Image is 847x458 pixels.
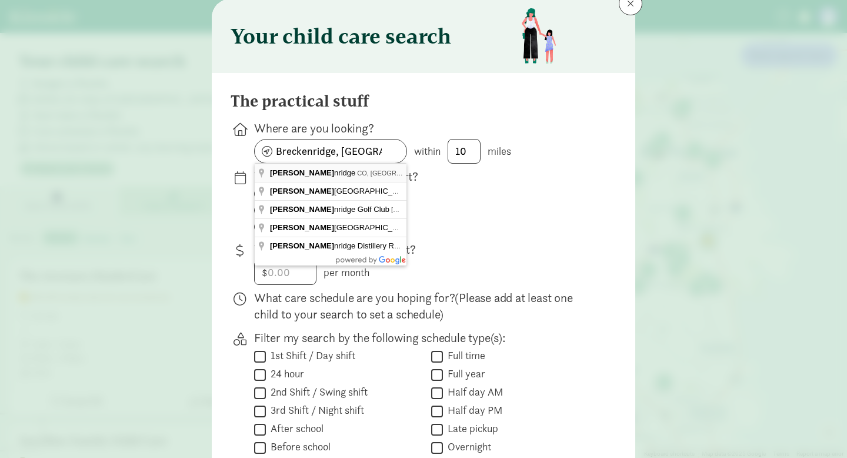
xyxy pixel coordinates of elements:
label: Full time [443,349,485,363]
p: Filter my search by the following schedule type(s): [254,330,598,346]
span: [GEOGRAPHIC_DATA] [270,223,415,232]
label: After school [266,422,324,436]
label: 1st Shift / Day shift [266,349,355,363]
p: What care schedule are you hoping for? [254,290,598,323]
label: Full year [443,367,485,381]
p: What is your maximum budget? [254,241,598,258]
span: [PERSON_NAME] [270,241,334,250]
span: [GEOGRAPHIC_DATA] [270,187,415,195]
span: miles [488,144,511,158]
label: Before school [266,440,331,454]
span: nridge Golf Club [270,205,391,214]
span: [PERSON_NAME] [270,168,334,177]
span: [PERSON_NAME] [270,187,334,195]
span: (Please add at least one child to your search to set a schedule) [254,290,573,322]
span: nridge [270,168,357,177]
label: Late pickup [443,422,498,436]
span: nridge Distillery Restaurant [270,241,428,250]
span: [PERSON_NAME] [270,223,334,232]
input: enter zipcode or address [255,140,406,163]
label: 24 hour [266,367,304,381]
label: Half day PM [443,403,502,417]
span: per month [324,265,369,279]
input: 0.00 [255,261,316,284]
span: [PERSON_NAME] [270,205,334,214]
label: Half day AM [443,385,503,399]
label: Overnight [443,440,491,454]
span: CO, [GEOGRAPHIC_DATA] [357,170,438,177]
label: 2nd Shift / Swing shift [266,385,368,399]
p: When do you need care to start? [254,168,598,185]
label: 3rd Shift / Night shift [266,403,364,417]
span: [GEOGRAPHIC_DATA], [GEOGRAPHIC_DATA], [GEOGRAPHIC_DATA] [391,206,601,213]
span: within [414,144,441,158]
h3: Your child care search [231,24,451,48]
h4: The practical stuff [231,92,369,111]
p: Where are you looking? [254,120,598,137]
